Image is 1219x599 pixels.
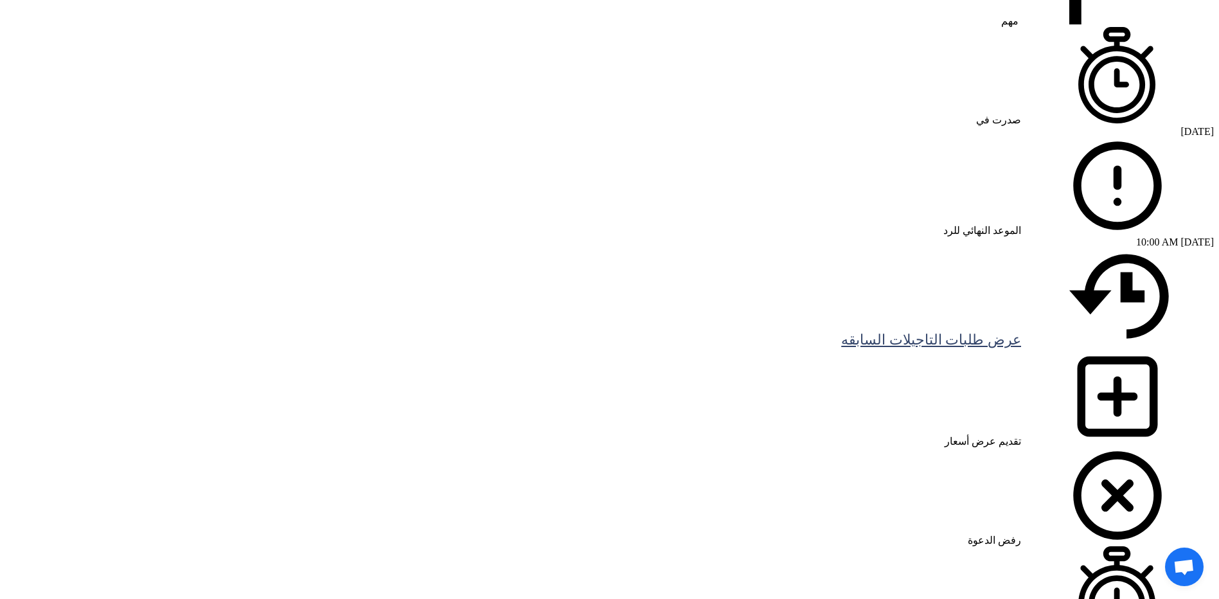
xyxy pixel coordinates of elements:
div: تقديم عرض أسعار [915,348,1214,447]
div: [DATE] 10:00 AM [5,237,1214,248]
span: مهم [1001,15,1019,26]
div: الموعد النهائي للرد [5,138,1214,237]
div: صدرت في [5,27,1214,126]
div: [DATE] [5,126,1214,138]
a: Open chat [1165,548,1204,586]
div: عرض طلبات التاجيلات السابقه [5,248,1214,348]
div: رفض الدعوة [915,447,1214,546]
